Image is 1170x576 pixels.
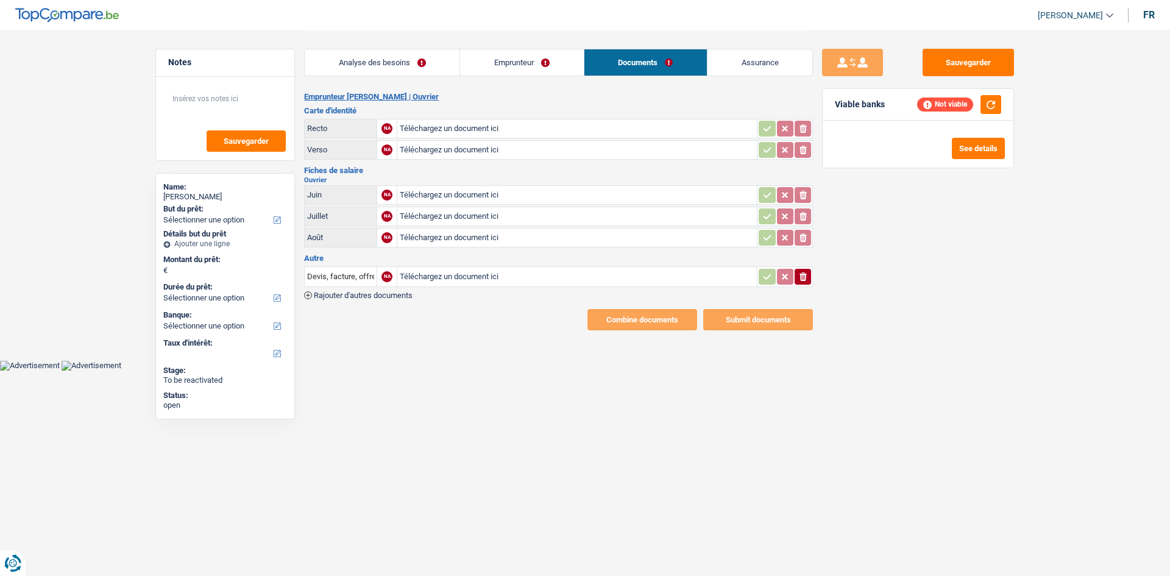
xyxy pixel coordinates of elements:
button: Rajouter d'autres documents [304,291,413,299]
h2: Ouvrier [304,177,813,183]
div: Juin [307,190,374,199]
div: [PERSON_NAME] [163,192,287,202]
img: TopCompare Logo [15,8,119,23]
div: Détails but du prêt [163,229,287,239]
div: fr [1143,9,1155,21]
label: But du prêt: [163,204,285,214]
div: Status: [163,391,287,400]
div: Verso [307,145,374,154]
a: Assurance [707,49,812,76]
div: NA [381,211,392,222]
span: Rajouter d'autres documents [314,291,413,299]
span: [PERSON_NAME] [1038,10,1103,21]
div: To be reactivated [163,375,287,385]
img: Advertisement [62,361,121,371]
a: Emprunteur [460,49,583,76]
div: Juillet [307,212,374,221]
h5: Notes [168,57,282,68]
div: Recto [307,124,374,133]
label: Montant du prêt: [163,255,285,265]
label: Durée du prêt: [163,282,285,292]
span: € [163,266,168,276]
h2: Emprunteur [PERSON_NAME] | Ouvrier [304,92,813,102]
h3: Autre [304,254,813,262]
h3: Carte d'identité [304,107,813,115]
div: NA [381,232,392,243]
div: Viable banks [835,99,885,110]
a: Documents [584,49,707,76]
div: Août [307,233,374,242]
div: open [163,400,287,410]
label: Taux d'intérêt: [163,338,285,348]
label: Banque: [163,310,285,320]
div: NA [381,271,392,282]
button: Sauvegarder [207,130,286,152]
a: [PERSON_NAME] [1028,5,1113,26]
div: Ajouter une ligne [163,240,287,248]
button: Combine documents [587,309,697,330]
div: NA [381,190,392,201]
div: Stage: [163,366,287,375]
button: See details [952,138,1005,159]
div: NA [381,144,392,155]
div: NA [381,123,392,134]
div: Name: [163,182,287,192]
a: Analyse des besoins [305,49,459,76]
button: Submit documents [703,309,813,330]
button: Sauvegarder [923,49,1014,76]
span: Sauvegarder [224,137,269,145]
div: Not viable [917,98,973,111]
h3: Fiches de salaire [304,166,813,174]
